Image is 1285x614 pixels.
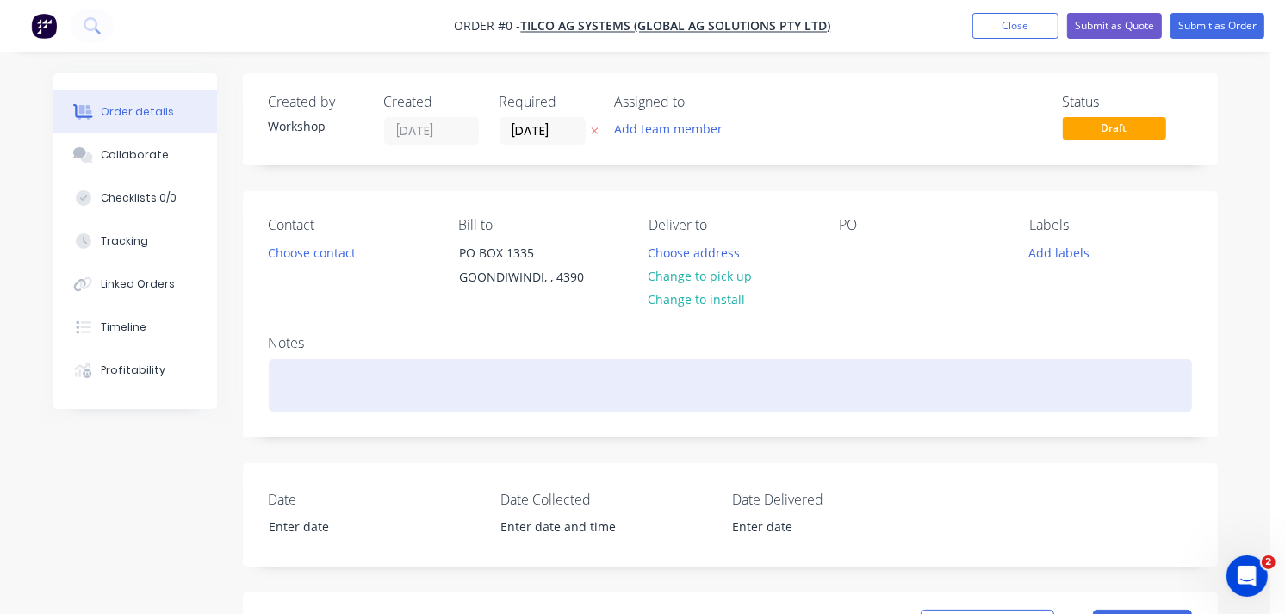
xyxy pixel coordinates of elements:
[615,117,732,140] button: Add team member
[101,276,175,292] div: Linked Orders
[720,514,934,540] input: Enter date
[521,18,831,34] a: Tilco Ag Systems (Global Ag Solutions Pty Ltd)
[269,335,1192,351] div: Notes
[101,233,148,249] div: Tracking
[53,263,217,306] button: Linked Orders
[615,94,787,110] div: Assigned to
[649,217,811,233] div: Deliver to
[972,13,1058,39] button: Close
[1063,94,1192,110] div: Status
[101,319,146,335] div: Timeline
[1020,240,1099,264] button: Add labels
[1067,13,1162,39] button: Submit as Quote
[500,94,594,110] div: Required
[269,489,484,510] label: Date
[53,349,217,392] button: Profitability
[732,489,947,510] label: Date Delivered
[458,217,621,233] div: Bill to
[639,288,754,311] button: Change to install
[53,220,217,263] button: Tracking
[839,217,1002,233] div: PO
[31,13,57,39] img: Factory
[257,514,471,540] input: Enter date
[488,514,703,540] input: Enter date and time
[1262,555,1276,569] span: 2
[53,306,217,349] button: Timeline
[269,94,363,110] div: Created by
[1063,117,1166,139] span: Draft
[444,240,617,295] div: PO BOX 1335GOONDIWINDI, , 4390
[53,133,217,177] button: Collaborate
[269,217,431,233] div: Contact
[384,94,479,110] div: Created
[1170,13,1264,39] button: Submit as Order
[101,147,169,163] div: Collaborate
[101,190,177,206] div: Checklists 0/0
[459,241,602,265] div: PO BOX 1335
[101,363,165,378] div: Profitability
[53,177,217,220] button: Checklists 0/0
[455,18,521,34] span: Order #0 -
[1029,217,1192,233] div: Labels
[269,117,363,135] div: Workshop
[1226,555,1268,597] iframe: Intercom live chat
[500,489,716,510] label: Date Collected
[459,265,602,289] div: GOONDIWINDI, , 4390
[639,264,761,288] button: Change to pick up
[258,240,364,264] button: Choose contact
[605,117,731,140] button: Add team member
[639,240,749,264] button: Choose address
[101,104,174,120] div: Order details
[53,90,217,133] button: Order details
